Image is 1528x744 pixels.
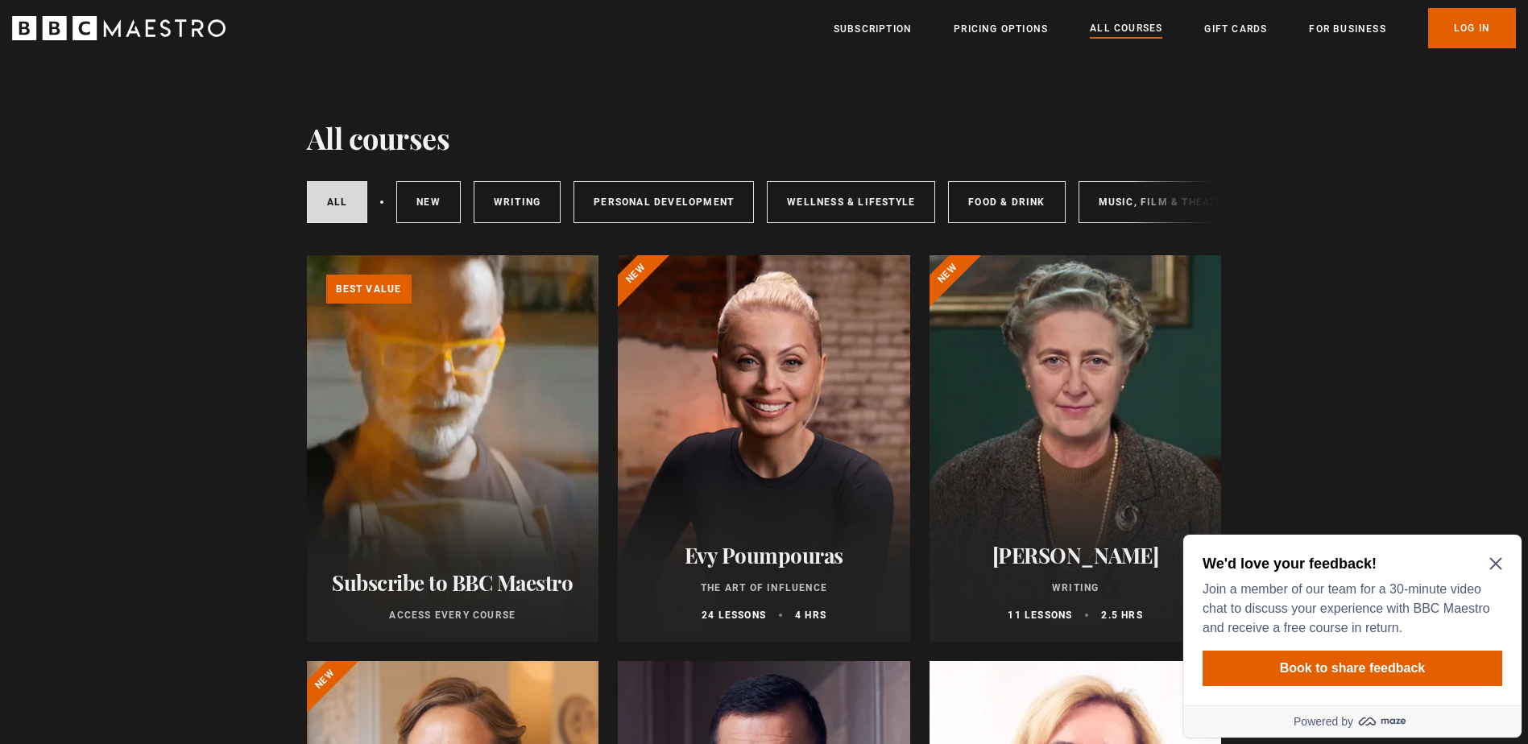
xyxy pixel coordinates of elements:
[12,16,226,40] svg: BBC Maestro
[6,6,345,209] div: Optional study invitation
[767,181,935,223] a: Wellness & Lifestyle
[949,543,1203,568] h2: [PERSON_NAME]
[313,29,325,42] button: Close Maze Prompt
[474,181,561,223] a: Writing
[326,275,412,304] p: Best value
[1204,21,1267,37] a: Gift Cards
[6,177,345,209] a: Powered by maze
[574,181,754,223] a: Personal Development
[1428,8,1516,48] a: Log In
[637,543,891,568] h2: Evy Poumpouras
[930,255,1222,642] a: [PERSON_NAME] Writing 11 lessons 2.5 hrs New
[307,121,450,155] h1: All courses
[948,181,1065,223] a: Food & Drink
[1090,20,1162,38] a: All Courses
[396,181,461,223] a: New
[26,52,319,110] p: Join a member of our team for a 30-minute video chat to discuss your experience with BBC Maestro ...
[1309,21,1385,37] a: For business
[1079,181,1250,223] a: Music, Film & Theatre
[1008,608,1072,622] p: 11 lessons
[26,26,319,45] h2: We'd love your feedback!
[637,581,891,595] p: The Art of Influence
[834,8,1516,48] nav: Primary
[795,608,826,622] p: 4 hrs
[618,255,910,642] a: Evy Poumpouras The Art of Influence 24 lessons 4 hrs New
[1101,608,1142,622] p: 2.5 hrs
[834,21,912,37] a: Subscription
[702,608,766,622] p: 24 lessons
[949,581,1203,595] p: Writing
[954,21,1048,37] a: Pricing Options
[26,122,325,158] button: Book to share feedback
[307,181,368,223] a: All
